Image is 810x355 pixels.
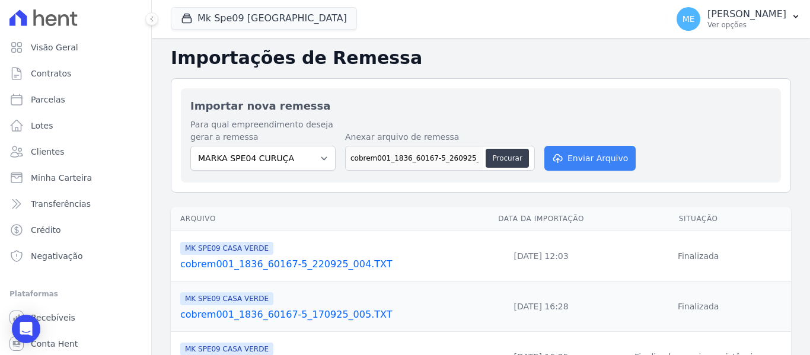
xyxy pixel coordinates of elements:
[190,98,771,114] h2: Importar nova remessa
[5,244,146,268] a: Negativação
[180,292,273,305] span: MK SPE09 CASA VERDE
[5,306,146,330] a: Recebíveis
[180,242,273,255] span: MK SPE09 CASA VERDE
[190,119,336,143] label: Para qual empreendimento deseja gerar a remessa
[345,131,535,143] label: Anexar arquivo de remessa
[5,166,146,190] a: Minha Carteira
[707,8,786,20] p: [PERSON_NAME]
[605,207,791,231] th: Situação
[180,257,472,271] a: cobrem001_1836_60167-5_220925_004.TXT
[9,287,142,301] div: Plataformas
[31,120,53,132] span: Lotes
[605,231,791,282] td: Finalizada
[5,88,146,111] a: Parcelas
[667,2,810,36] button: ME [PERSON_NAME] Ver opções
[544,146,636,171] button: Enviar Arquivo
[31,338,78,350] span: Conta Hent
[31,224,61,236] span: Crédito
[31,312,75,324] span: Recebíveis
[31,250,83,262] span: Negativação
[477,207,606,231] th: Data da Importação
[5,218,146,242] a: Crédito
[477,231,606,282] td: [DATE] 12:03
[31,68,71,79] span: Contratos
[31,198,91,210] span: Transferências
[31,146,64,158] span: Clientes
[31,94,65,105] span: Parcelas
[5,36,146,59] a: Visão Geral
[5,114,146,137] a: Lotes
[171,7,357,30] button: Mk Spe09 [GEOGRAPHIC_DATA]
[605,282,791,332] td: Finalizada
[477,282,606,332] td: [DATE] 16:28
[31,41,78,53] span: Visão Geral
[180,308,472,322] a: cobrem001_1836_60167-5_170925_005.TXT
[683,15,695,23] span: ME
[5,140,146,164] a: Clientes
[12,315,40,343] div: Open Intercom Messenger
[171,47,791,69] h2: Importações de Remessa
[171,207,477,231] th: Arquivo
[5,192,146,216] a: Transferências
[707,20,786,30] p: Ver opções
[5,62,146,85] a: Contratos
[486,149,528,168] button: Procurar
[31,172,92,184] span: Minha Carteira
